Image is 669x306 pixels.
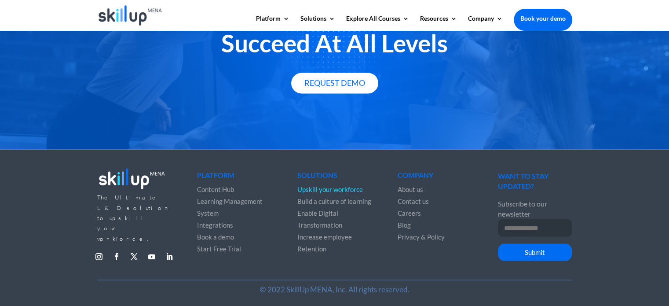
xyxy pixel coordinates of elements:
a: Book your demo [514,9,572,28]
button: Submit [498,243,572,261]
a: Follow on LinkedIn [162,249,176,263]
a: About us [398,185,423,193]
a: Explore All Courses [346,15,409,30]
a: Follow on Facebook [110,249,124,263]
a: Book a demo [197,232,234,240]
a: Privacy & Policy [398,232,445,240]
a: Start Free Trial [197,244,241,252]
a: Solutions [300,15,335,30]
a: Company [468,15,503,30]
a: Contact us [398,197,429,205]
a: Increase employee Retention [297,232,352,252]
a: Follow on Instagram [92,249,106,263]
a: Resources [420,15,457,30]
a: Content Hub [197,185,234,193]
p: Subscribe to our newsletter [498,198,572,219]
p: © 2022 SkillUp MENA, Inc. All rights reserved. [97,284,572,294]
img: footer_logo [97,165,167,191]
a: Learning Management System [197,197,263,217]
img: Skillup Mena [99,5,162,26]
span: WANT TO STAY UPDATED? [498,171,548,190]
h4: Company [398,171,472,183]
span: The Ultimate L&D solution to upskill your workforce. [97,193,170,242]
h2: Make Your Business Succeed At All Levels [97,7,572,60]
a: Request Demo [291,73,378,93]
span: Submit [525,248,545,256]
a: Follow on X [127,249,141,263]
h4: Solutions [297,171,371,183]
a: Upskill your workforce [297,185,363,193]
a: Blog [398,221,411,229]
iframe: Chat Widget [625,264,669,306]
a: Integrations [197,221,233,229]
a: Follow on Youtube [145,249,159,263]
h4: Platform [197,171,271,183]
a: Platform [256,15,289,30]
a: Careers [398,209,421,217]
a: Enable Digital Transformation [297,209,342,229]
a: Build a culture of learning [297,197,371,205]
